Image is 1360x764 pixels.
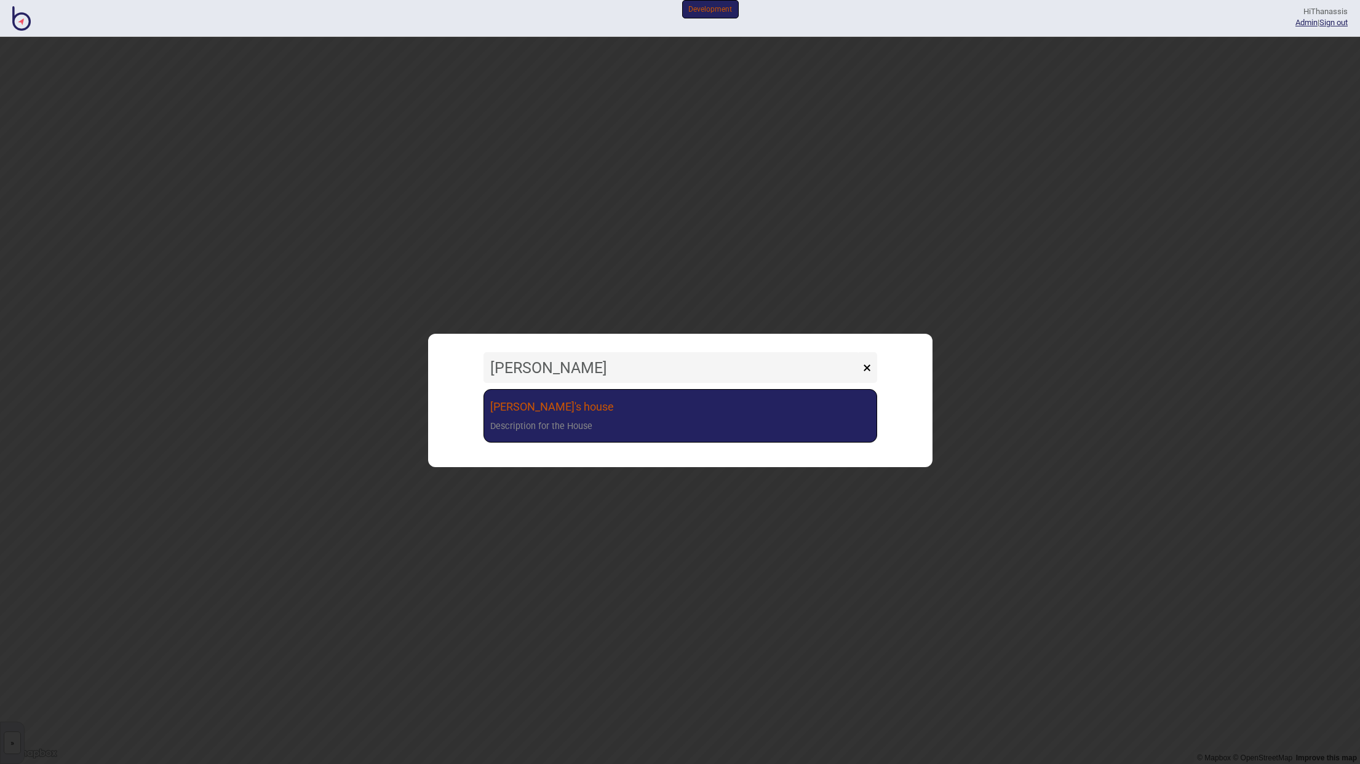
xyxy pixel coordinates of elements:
[857,352,877,383] button: ×
[1295,18,1319,27] span: |
[483,352,860,383] input: Search locations by tag + name
[1295,6,1348,17] div: Hi Thanassis
[1295,18,1318,27] a: Admin
[1319,18,1348,27] button: Sign out
[12,6,31,31] img: BindiMaps CMS
[490,418,592,436] div: Description for the House
[483,389,877,443] a: [PERSON_NAME]'s houseDescription for the House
